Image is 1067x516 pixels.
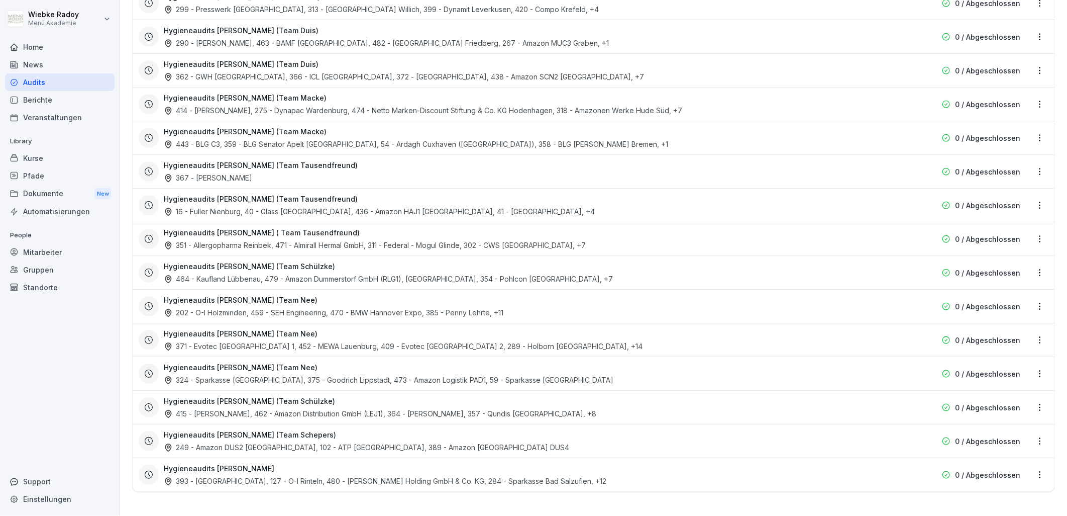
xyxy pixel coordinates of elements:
[955,32,1020,42] p: 0 / Abgeschlossen
[164,71,644,82] div: 362 - GWH [GEOGRAPHIC_DATA], 366 - ICL [GEOGRAPHIC_DATA], 372 - [GEOGRAPHIC_DATA], 438 - Amazon S...
[164,139,668,149] div: 443 - BLG C3, 359 - BLG Senator Apelt [GEOGRAPHIC_DATA], 54 - Ardagh Cuxhaven ([GEOGRAPHIC_DATA])...
[164,38,609,48] div: 290 - [PERSON_NAME], 463 - BAMF [GEOGRAPHIC_DATA], 482 - [GEOGRAPHIC_DATA] Friedberg, 267 - Amazo...
[5,185,115,203] div: Dokumente
[5,490,115,508] a: Einstellungen
[164,126,327,137] h3: Hygieneaudits [PERSON_NAME] (Team Macke)
[164,93,327,103] h3: Hygieneaudits [PERSON_NAME] (Team Macke)
[955,133,1020,143] p: 0 / Abgeschlossen
[164,463,274,474] h3: Hygieneaudits [PERSON_NAME]
[94,188,112,200] div: New
[164,25,318,36] h3: Hygieneaudits [PERSON_NAME] (Team Duis)
[28,11,79,19] p: Wiebke Radoy
[5,261,115,279] a: Gruppen
[955,369,1020,379] p: 0 / Abgeschlossen
[164,307,503,318] div: 202 - O-I Holzminden, 459 - SEH Engineering, 470 - BMW Hannover Expo, 385 - Penny Lehrte , +11
[5,227,115,243] p: People
[164,206,595,217] div: 16 - Fuller Nienburg, 40 - Glass [GEOGRAPHIC_DATA], 436 - Amazon HAJ1 [GEOGRAPHIC_DATA], 41 - [GE...
[955,301,1020,312] p: 0 / Abgeschlossen
[5,279,115,296] a: Standorte
[164,341,643,352] div: 371 - Evotec [GEOGRAPHIC_DATA] 1, 452 - MEWA Lauenburg, 409 - Evotec [GEOGRAPHIC_DATA] 2, 289 - H...
[164,227,360,238] h3: Hygieneaudits [PERSON_NAME] ( Team Tausendfreund)
[955,402,1020,413] p: 0 / Abgeschlossen
[5,243,115,261] a: Mitarbeiter
[164,105,682,116] div: 414 - [PERSON_NAME], 275 - Dynapac Wardenburg, 474 - Netto Marken-Discount Stiftung & Co. KG Hode...
[164,194,358,204] h3: Hygieneaudits [PERSON_NAME] (Team Tausendfreund)
[164,408,596,419] div: 415 - [PERSON_NAME], 462 - Amazon Distribution GmbH (LEJ1), 364 - [PERSON_NAME], 357 - Qundis [GE...
[164,476,606,486] div: 393 - [GEOGRAPHIC_DATA], 127 - O-I Rinteln, 480 - [PERSON_NAME] Holding GmbH & Co. KG, 284 - Spar...
[164,295,317,305] h3: Hygieneaudits [PERSON_NAME] (Team Nee)
[28,20,79,27] p: Menü Akademie
[955,470,1020,480] p: 0 / Abgeschlossen
[955,65,1020,76] p: 0 / Abgeschlossen
[955,268,1020,278] p: 0 / Abgeschlossen
[5,149,115,167] a: Kurse
[5,133,115,149] p: Library
[5,473,115,490] div: Support
[955,166,1020,177] p: 0 / Abgeschlossen
[5,203,115,220] a: Automatisierungen
[164,173,252,183] div: 367 - [PERSON_NAME]
[955,200,1020,211] p: 0 / Abgeschlossen
[164,4,599,15] div: 299 - Presswerk [GEOGRAPHIC_DATA], 313 - [GEOGRAPHIC_DATA] Willich, 399 - Dynamit Leverkusen, 420...
[5,167,115,185] a: Pfade
[164,429,336,440] h3: Hygieneaudits [PERSON_NAME] (Team Schepers)
[164,261,335,272] h3: Hygieneaudits [PERSON_NAME] (Team Schülzke)
[164,160,358,170] h3: Hygieneaudits [PERSON_NAME] (Team Tausendfreund)
[5,38,115,56] a: Home
[164,274,613,284] div: 464 - Kaufland Lübbenau, 479 - Amazon Dummerstorf GmbH (RLG1), [GEOGRAPHIC_DATA], 354 - Pohlcon [...
[955,99,1020,110] p: 0 / Abgeschlossen
[5,73,115,91] a: Audits
[164,362,317,373] h3: Hygieneaudits [PERSON_NAME] (Team Nee)
[5,91,115,109] a: Berichte
[5,185,115,203] a: DokumenteNew
[164,240,586,250] div: 351 - Allergopharma Reinbek, 471 - Almirall Hermal GmbH, 311 - Federal - Mogul Glinde, 302 - CWS ...
[955,335,1020,346] p: 0 / Abgeschlossen
[164,59,318,69] h3: Hygieneaudits [PERSON_NAME] (Team Duis)
[5,109,115,126] a: Veranstaltungen
[955,234,1020,244] p: 0 / Abgeschlossen
[164,396,335,406] h3: Hygieneaudits [PERSON_NAME] (Team Schülzke)
[164,328,317,339] h3: Hygieneaudits [PERSON_NAME] (Team Nee)
[164,375,613,385] div: 324 - Sparkasse [GEOGRAPHIC_DATA], 375 - Goodrich Lippstadt, 473 - Amazon Logistik PAD1, 59 - Spa...
[164,442,569,453] div: 249 - Amazon DUS2 [GEOGRAPHIC_DATA], 102 - ATP [GEOGRAPHIC_DATA], 389 - Amazon [GEOGRAPHIC_DATA] ...
[955,436,1020,447] p: 0 / Abgeschlossen
[5,56,115,73] a: News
